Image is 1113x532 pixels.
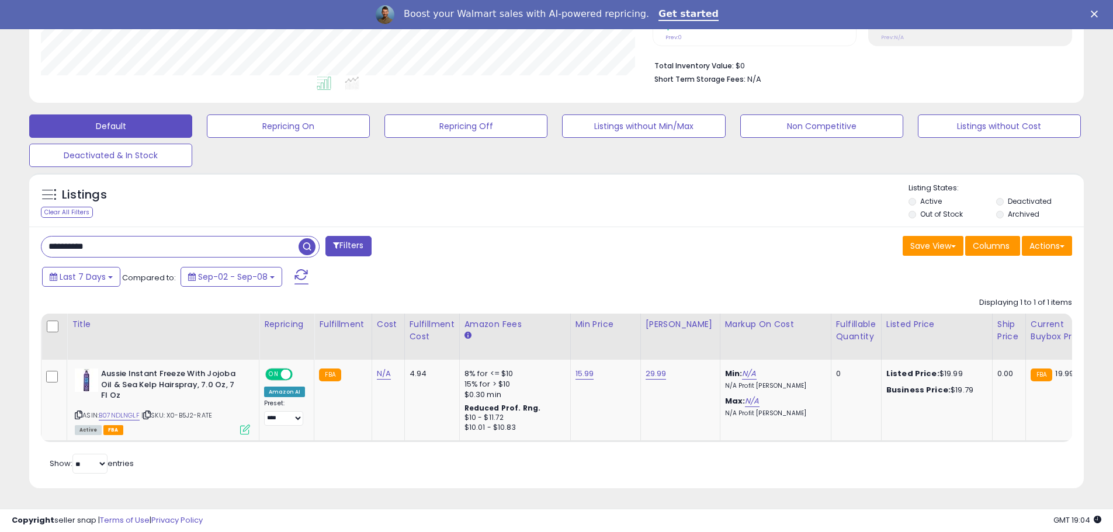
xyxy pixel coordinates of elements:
img: 61e0-PkDaRL._SL40_.jpg [75,368,98,392]
div: Displaying 1 to 1 of 1 items [979,297,1072,308]
button: Columns [965,236,1020,256]
div: Boost your Walmart sales with AI-powered repricing. [404,8,649,20]
b: Reduced Prof. Rng. [464,403,541,413]
div: $10.01 - $10.83 [464,423,561,433]
b: Min: [725,368,743,379]
a: Terms of Use [100,514,150,526]
b: Short Term Storage Fees: [654,74,746,84]
div: Ship Price [997,318,1021,343]
small: Amazon Fees. [464,331,471,341]
p: N/A Profit [PERSON_NAME] [725,409,822,418]
span: FBA [103,425,123,435]
span: OFF [291,370,310,380]
button: Save View [903,236,963,256]
button: Filters [325,236,371,256]
div: Title [72,318,254,331]
span: Columns [973,240,1010,252]
div: Fulfillment [319,318,366,331]
span: N/A [747,74,761,85]
span: All listings currently available for purchase on Amazon [75,425,102,435]
li: $0 [654,58,1063,72]
span: | SKU: X0-B5J2-RATE [141,411,212,420]
b: Business Price: [886,384,951,395]
div: Current Buybox Price [1031,318,1091,343]
a: N/A [377,368,391,380]
div: Preset: [264,399,305,426]
button: Non Competitive [740,114,903,138]
a: N/A [742,368,756,380]
div: Fulfillment Cost [410,318,455,343]
span: Show: entries [50,458,134,469]
button: Listings without Cost [918,114,1081,138]
button: Last 7 Days [42,267,120,287]
label: Deactivated [1008,196,1052,206]
label: Out of Stock [920,209,963,219]
div: 4.94 [410,368,450,379]
div: seller snap | | [12,515,203,526]
label: Active [920,196,942,206]
div: 0.00 [997,368,1017,379]
span: Last 7 Days [60,271,106,283]
small: Prev: 0 [665,34,682,41]
span: 2025-09-16 19:04 GMT [1053,514,1101,526]
b: Aussie Instant Freeze With Jojoba Oil & Sea Kelp Hairspray, 7.0 Oz, 7 Fl Oz [101,368,243,404]
div: Fulfillable Quantity [836,318,876,343]
div: Markup on Cost [725,318,826,331]
div: Cost [377,318,400,331]
a: N/A [745,395,759,407]
button: Actions [1022,236,1072,256]
div: Close [1091,11,1102,18]
div: 8% for <= $10 [464,368,561,379]
div: Listed Price [886,318,987,331]
small: Prev: N/A [881,34,904,41]
span: Sep-02 - Sep-08 [198,271,268,283]
div: Clear All Filters [41,207,93,218]
a: Get started [658,8,719,21]
button: Default [29,114,192,138]
div: 0 [836,368,872,379]
div: $19.99 [886,368,983,379]
span: Compared to: [122,272,176,283]
span: ON [266,370,281,380]
p: N/A Profit [PERSON_NAME] [725,382,822,390]
a: Privacy Policy [151,514,203,526]
button: Repricing On [207,114,370,138]
p: Listing States: [909,183,1084,194]
strong: Copyright [12,514,54,526]
button: Deactivated & In Stock [29,144,192,167]
th: The percentage added to the cost of goods (COGS) that forms the calculator for Min & Max prices. [720,314,831,360]
div: Repricing [264,318,309,331]
div: 15% for > $10 [464,379,561,390]
span: 19.99 [1055,368,1074,379]
button: Listings without Min/Max [562,114,725,138]
div: Amazon AI [264,387,305,397]
div: [PERSON_NAME] [646,318,715,331]
img: Profile image for Adrian [376,5,394,24]
button: Sep-02 - Sep-08 [181,267,282,287]
small: FBA [319,368,341,381]
div: Amazon Fees [464,318,566,331]
b: Total Inventory Value: [654,61,734,71]
a: B07NDLNGLF [99,411,140,420]
b: Max: [725,395,746,406]
div: $19.79 [886,385,983,395]
a: 29.99 [646,368,667,380]
a: 15.99 [575,368,594,380]
label: Archived [1008,209,1039,219]
div: $10 - $11.72 [464,413,561,423]
button: Repricing Off [384,114,547,138]
h5: Listings [62,187,107,203]
div: $0.30 min [464,390,561,400]
b: Listed Price: [886,368,939,379]
small: FBA [1031,368,1052,381]
div: ASIN: [75,368,250,433]
div: Min Price [575,318,636,331]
